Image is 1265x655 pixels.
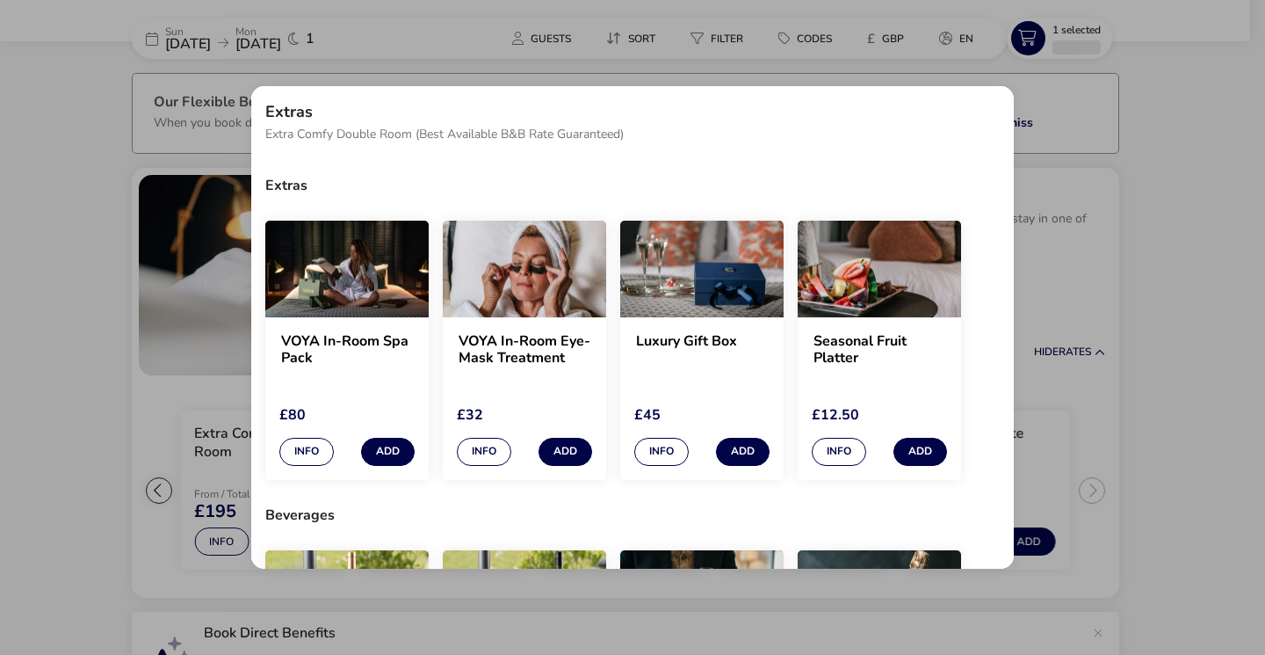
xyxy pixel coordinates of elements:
span: £80 [279,405,306,425]
h2: Extras [265,104,313,120]
h3: Beverages [265,494,1000,536]
h2: VOYA In-Room Spa Pack [281,333,413,367]
button: Add [716,438,770,466]
button: Add [893,438,947,466]
h2: VOYA In-Room Eye-Mask Treatment [459,333,590,367]
h3: Extras [265,164,1000,207]
span: Extra Comfy Double Room (Best Available B&B Rate Guaranteed) [265,128,624,141]
span: £12.50 [812,405,859,425]
button: Add [361,438,415,466]
h2: Seasonal Fruit Platter [813,333,945,367]
span: £45 [634,405,661,425]
button: Info [634,438,689,466]
span: £32 [457,405,483,425]
button: Info [812,438,866,466]
button: Info [279,438,334,466]
button: Add [539,438,592,466]
h2: Luxury Gift Box [636,333,768,367]
div: extras selection modal [251,86,1014,570]
button: Info [457,438,511,466]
